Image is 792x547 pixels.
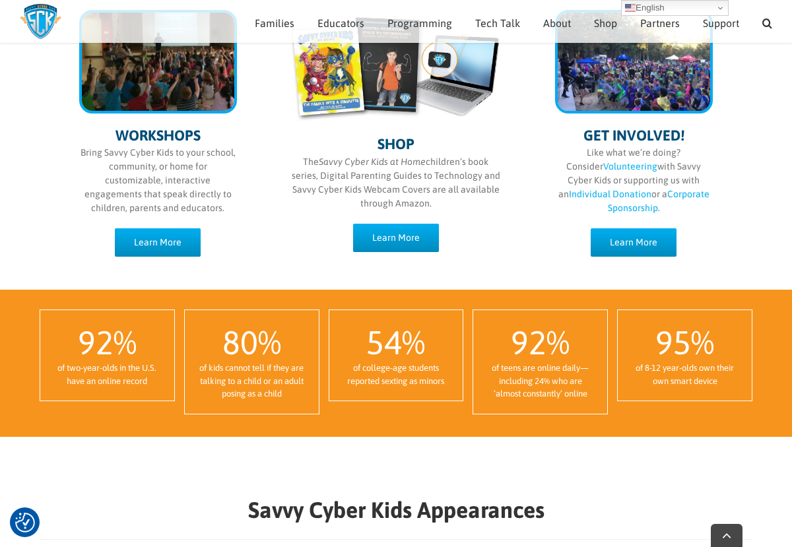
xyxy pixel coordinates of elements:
[486,362,594,401] div: of teens are online daily—including 24% who are ‘almost constantly’ online
[546,323,570,362] span: %
[319,156,426,167] i: Savvy Cyber Kids at Home
[603,161,657,172] a: Volunteering
[291,13,502,123] img: shop-sm
[78,323,114,362] span: 92
[610,237,657,248] span: Learn More
[703,18,739,28] span: Support
[248,497,544,523] strong: Savvy Cyber Kids Appearances
[558,13,710,111] img: get-involved-sm
[20,3,61,40] img: Savvy Cyber Kids Logo
[15,513,35,532] img: Revisit consent button
[353,224,439,252] a: Learn More
[594,18,617,28] span: Shop
[115,127,201,144] span: WORKSHOPS
[511,323,546,362] span: 92
[258,323,281,362] span: %
[583,127,684,144] span: GET INVOLVED!
[15,513,35,532] button: Consent Preferences
[198,362,306,401] div: of kids cannot tell if they are talking to a child or an adult posing as a child
[114,323,137,362] span: %
[569,189,651,199] a: Individual Donation
[134,237,181,248] span: Learn More
[82,13,234,111] img: programming-sm
[291,155,502,210] p: The children’s book series, Digital Parenting Guides to Technology and Savvy Cyber Kids Webcam Co...
[255,18,294,28] span: Families
[402,323,425,362] span: %
[543,18,571,28] span: About
[631,362,739,387] div: of 8-12 year-olds own their own smart device
[625,3,636,13] img: en
[343,362,450,387] div: of college-age students reported sexting as minors
[378,135,414,152] span: SHOP
[475,18,520,28] span: Tech Talk
[640,18,680,28] span: Partners
[115,228,201,257] a: Learn More
[555,146,713,215] p: Like what we’re doing? Consider with Savvy Cyber Kids or supporting us with an or a .
[691,323,714,362] span: %
[79,146,237,215] p: Bring Savvy Cyber Kids to your school, community, or home for customizable, interactive engagemen...
[366,323,402,362] span: 54
[372,232,420,243] span: Learn More
[222,323,258,362] span: 80
[655,323,691,362] span: 95
[387,18,452,28] span: Programming
[53,362,161,387] div: of two-year-olds in the U.S. have an online record
[317,18,364,28] span: Educators
[591,228,676,257] a: Learn More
